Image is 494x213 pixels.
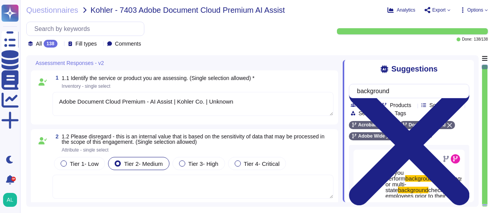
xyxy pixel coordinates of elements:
span: Comments [115,41,141,46]
div: 138 [44,40,58,48]
span: All [36,41,42,46]
span: Tier 4- Critical [244,160,280,167]
span: Assessment Responses - v2 [36,60,104,66]
span: Export [432,8,446,12]
span: 2 [52,134,59,139]
span: 138 / 138 [474,37,488,41]
span: Inventory - single select [62,83,110,89]
div: 9+ [11,177,16,181]
textarea: Adobe Document Cloud Premium - AI Assist | Kohler Co. | Unknown [52,92,333,116]
img: user [3,193,17,207]
input: Search by keywords [30,22,144,36]
span: 1 [52,75,59,80]
span: Tier 2- Medium [124,160,162,167]
input: Search by keywords [353,84,461,98]
span: Done: [462,37,472,41]
span: 1.1 Identify the service or product you are assessing. (Single selection allowed) * [62,75,255,81]
button: Analytics [387,7,415,13]
span: Tier 1- Low [70,160,98,167]
span: Questionnaires [26,6,78,14]
span: Attribute - single select [62,147,108,153]
span: Options [467,8,483,12]
span: 1.2 Please disregard - this is an internal value that is based on the sensitivity of data that ma... [62,133,325,145]
button: user [2,191,22,208]
span: Analytics [397,8,415,12]
span: Kohler - 7403 Adobe Document Cloud Premium AI Assist [91,6,285,14]
span: Fill types [76,41,97,46]
span: Tier 3- High [188,160,218,167]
